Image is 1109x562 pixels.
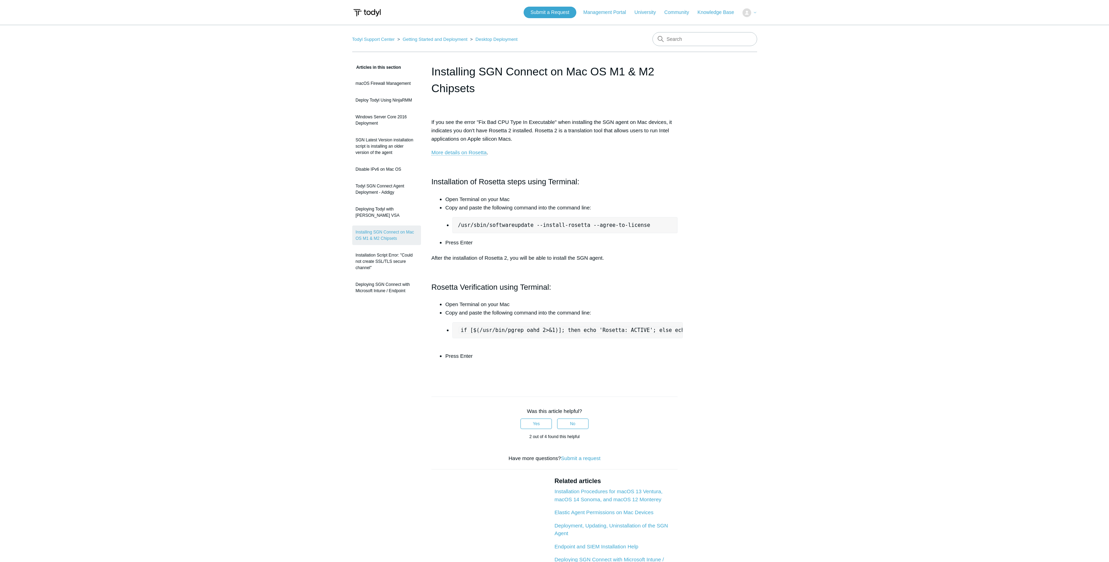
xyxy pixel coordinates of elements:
[352,77,421,90] a: macOS Firewall Management
[445,300,678,309] li: Open Terminal on your Mac
[352,65,401,70] span: Articles in this section
[445,309,678,352] li: Copy and paste the following command into the command line:
[554,509,653,515] a: Elastic Agent Permissions on Mac Devices
[352,225,421,245] a: Installing SGN Connect on Mac OS M1 & M2 Chipsets
[469,37,518,42] li: Desktop Deployment
[664,9,696,16] a: Community
[445,352,678,360] li: Press Enter
[529,434,579,439] span: 2 out of 4 found this helpful
[352,6,382,19] img: Todyl Support Center Help Center home page
[352,202,421,222] a: Deploying Todyl with [PERSON_NAME] VSA
[402,37,467,42] a: Getting Started and Deployment
[431,63,678,97] h1: Installing SGN Connect on Mac OS M1 & M2 Chipsets
[445,238,678,247] li: Press Enter
[431,118,678,143] p: If you see the error "Fix Bad CPU Type In Executable" when installing the SGN agent on Mac device...
[352,249,421,274] a: Installation Script Error: "Could not create SSL/TLS secure channel"
[431,281,678,293] h2: Rosetta Verification using Terminal:
[445,204,678,233] li: Copy and paste the following command into the command line:
[352,37,396,42] li: Todyl Support Center
[431,148,678,157] p: .
[557,419,589,429] button: This article was not helpful
[527,408,582,414] span: Was this article helpful?
[452,217,678,233] pre: /usr/sbin/softwareupdate --install-rosetta --agree-to-license
[697,9,741,16] a: Knowledge Base
[431,176,678,188] h2: Installation of Rosetta steps using Terminal:
[554,476,678,486] h2: Related articles
[561,455,600,461] a: Submit a request
[554,543,638,549] a: Endpoint and SIEM Installation Help
[554,523,668,537] a: Deployment, Updating, Uninstallation of the SGN Agent
[459,327,772,334] code: if [$(/usr/bin/pgrep oahd 2>&1)]; then echo 'Rosetta: ACTIVE'; else echo 'Rosetta: NOT ACTIVE'; fi
[352,133,421,159] a: SGN Latest Version installation script is installing an older version of the agent
[652,32,757,46] input: Search
[431,454,678,463] div: Have more questions?
[554,488,662,502] a: Installation Procedures for macOS 13 Ventura, macOS 14 Sonoma, and macOS 12 Monterey
[431,149,487,156] a: More details on Rosetta
[431,254,678,262] p: After the installation of Rosetta 2, you will be able to install the SGN agent.
[352,179,421,199] a: Todyl SGN Connect Agent Deployment - Addigy
[396,37,469,42] li: Getting Started and Deployment
[445,195,678,204] li: Open Terminal on your Mac
[352,278,421,297] a: Deploying SGN Connect with Microsoft Intune / Endpoint
[352,94,421,107] a: Deploy Todyl Using NinjaRMM
[352,37,395,42] a: Todyl Support Center
[352,110,421,130] a: Windows Server Core 2016 Deployment
[352,163,421,176] a: Disable IPv6 on Mac OS
[524,7,576,18] a: Submit a Request
[520,419,552,429] button: This article was helpful
[583,9,633,16] a: Management Portal
[634,9,663,16] a: University
[475,37,518,42] a: Desktop Deployment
